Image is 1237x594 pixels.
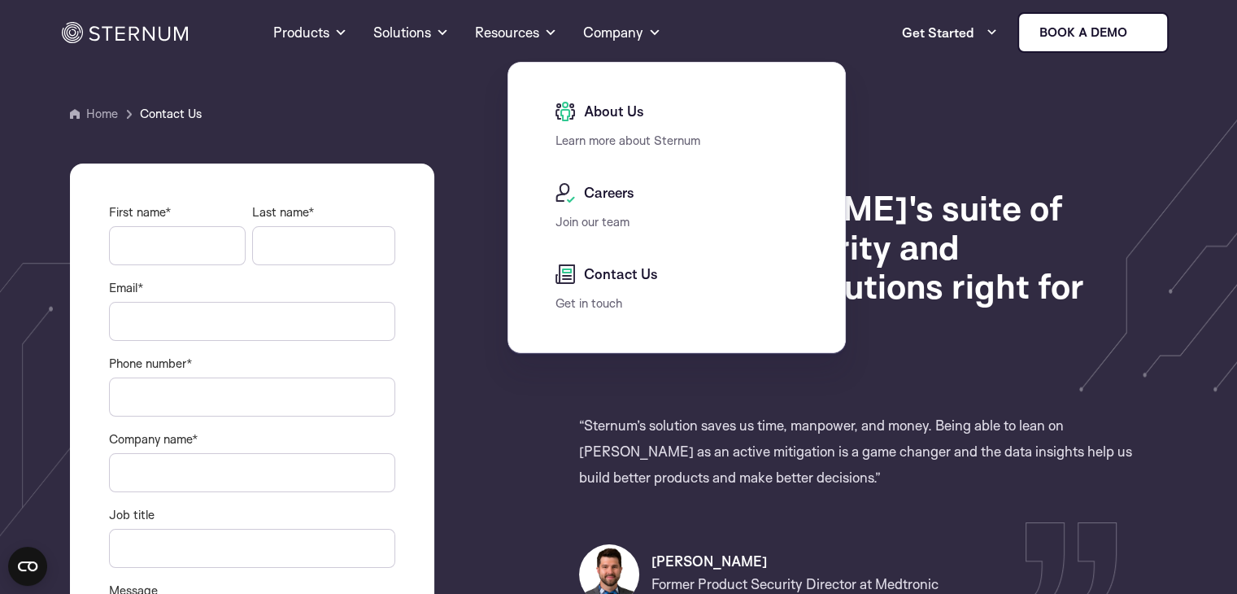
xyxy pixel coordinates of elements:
[109,280,137,295] span: Email
[580,183,634,203] span: Careers
[555,214,629,229] a: Join our team
[651,552,1159,571] h3: [PERSON_NAME]
[555,264,806,284] a: Contact Us
[555,183,806,203] a: Careers
[109,431,192,447] span: Company name
[1134,26,1147,39] img: sternum iot
[109,204,165,220] span: First name
[555,102,806,121] a: About Us
[583,3,661,62] a: Company
[373,3,449,62] a: Solutions
[140,104,202,124] span: Contact Us
[8,547,47,586] button: Open CMP widget
[580,102,644,121] span: About Us
[86,106,118,121] a: Home
[579,188,1159,344] h1: Is [PERSON_NAME]'s suite of embedded security and observability solutions right for your company?
[902,16,998,49] a: Get Started
[475,3,557,62] a: Resources
[273,3,347,62] a: Products
[1017,12,1169,53] a: Book a demo
[555,133,700,148] a: Learn more about Sternum
[580,264,658,284] span: Contact Us
[555,295,622,311] a: Get in touch
[579,413,1159,491] p: “Sternum’s solution saves us time, manpower, and money. Being able to lean on [PERSON_NAME] as an...
[109,507,155,522] span: Job title
[252,204,308,220] span: Last name
[109,356,186,371] span: Phone number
